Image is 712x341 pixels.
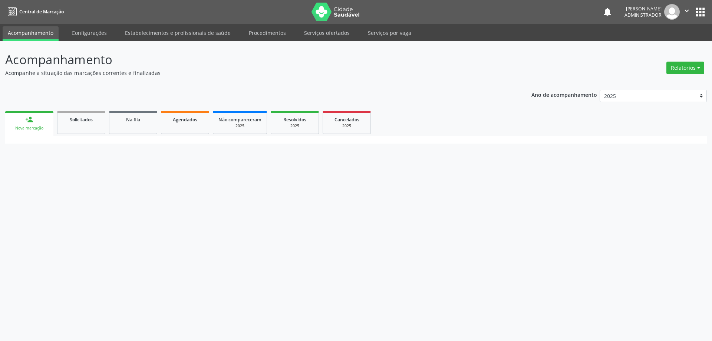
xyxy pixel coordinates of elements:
div: [PERSON_NAME] [624,6,662,12]
a: Estabelecimentos e profissionais de saúde [120,26,236,39]
span: Administrador [624,12,662,18]
a: Serviços por vaga [363,26,416,39]
span: Não compareceram [218,117,261,123]
div: 2025 [328,123,365,129]
div: 2025 [218,123,261,129]
a: Configurações [66,26,112,39]
p: Acompanhamento [5,50,496,69]
a: Serviços ofertados [299,26,355,39]
div: Nova marcação [10,125,48,131]
span: Central de Marcação [19,9,64,15]
button: notifications [602,7,613,17]
p: Ano de acompanhamento [531,90,597,99]
button: apps [694,6,707,19]
a: Procedimentos [244,26,291,39]
span: Na fila [126,117,140,123]
i:  [683,7,691,15]
button:  [680,4,694,20]
img: img [664,4,680,20]
button: Relatórios [666,62,704,74]
div: person_add [25,115,33,124]
span: Cancelados [334,117,359,123]
p: Acompanhe a situação das marcações correntes e finalizadas [5,69,496,77]
span: Resolvidos [283,117,306,123]
a: Central de Marcação [5,6,64,18]
span: Solicitados [70,117,93,123]
span: Agendados [173,117,197,123]
a: Acompanhamento [3,26,59,41]
div: 2025 [276,123,313,129]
